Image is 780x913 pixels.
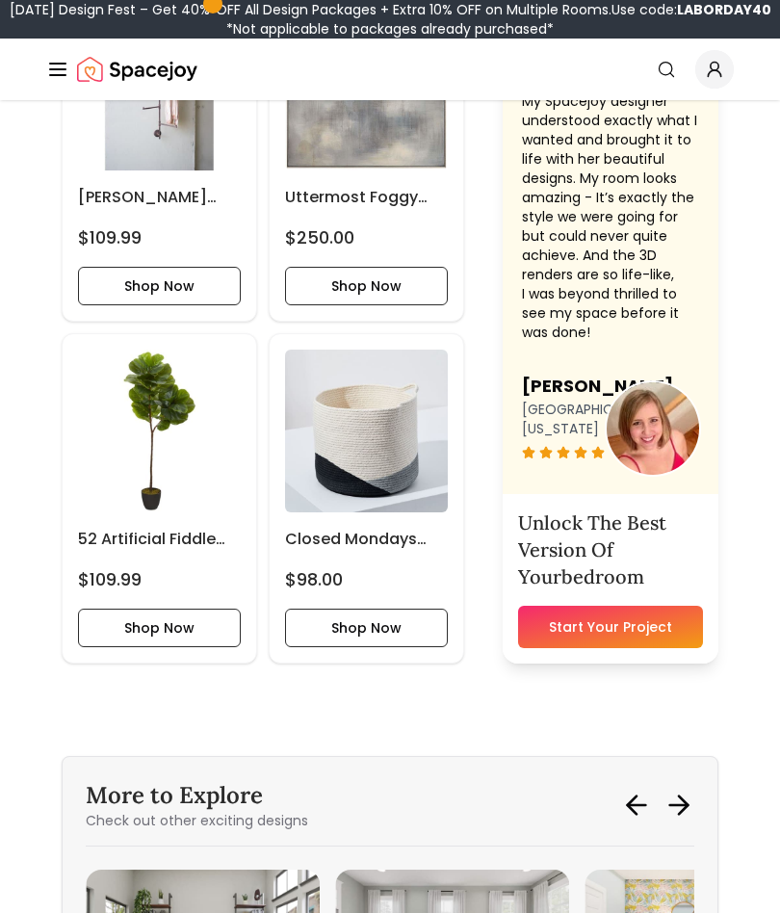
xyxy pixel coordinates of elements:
[78,186,241,209] h6: [PERSON_NAME] Wide Metal 5 Hook Wall Mounted Coat Rack
[78,528,241,551] h6: 52 Artificial Fiddle leaf fig Tree
[518,606,703,648] a: Start Your Project
[285,186,448,209] h6: Uttermost Foggy Canvas Wall Art
[78,267,241,305] button: Shop Now
[518,509,703,590] h3: Unlock The Best Version Of Your bedroom
[285,609,448,647] button: Shop Now
[269,333,464,664] div: Closed Mondays Woven Bucket Basket
[62,333,257,664] div: 52 Artificial Fiddle leaf fig Tree
[607,382,699,475] img: user image
[78,350,241,512] img: 52 Artificial Fiddle leaf fig Tree image
[226,19,554,39] span: *Not applicable to packages already purchased*
[269,333,464,664] a: Closed Mondays Woven Bucket Basket imageClosed Mondays Woven Bucket Basket$98.00Shop Now
[86,780,308,811] h3: More to Explore
[522,400,699,438] p: [GEOGRAPHIC_DATA], [US_STATE]
[77,50,197,89] img: Spacejoy Logo
[285,350,448,512] img: Closed Mondays Woven Bucket Basket image
[285,528,448,551] h6: Closed Mondays Woven Bucket Basket
[78,224,142,251] h4: $109.99
[62,333,257,664] a: 52 Artificial Fiddle leaf fig Tree image52 Artificial Fiddle leaf fig Tree$109.99Shop Now
[78,566,142,593] h4: $109.99
[285,267,448,305] button: Shop Now
[285,566,343,593] h4: $98.00
[86,811,308,830] p: Check out other exciting designs
[46,39,734,100] nav: Global
[78,609,241,647] button: Shop Now
[285,224,354,251] h4: $250.00
[522,373,699,400] h3: [PERSON_NAME]
[522,91,699,342] p: My Spacejoy designer understood exactly what I wanted and brought it to life with her beautiful d...
[77,50,197,89] a: Spacejoy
